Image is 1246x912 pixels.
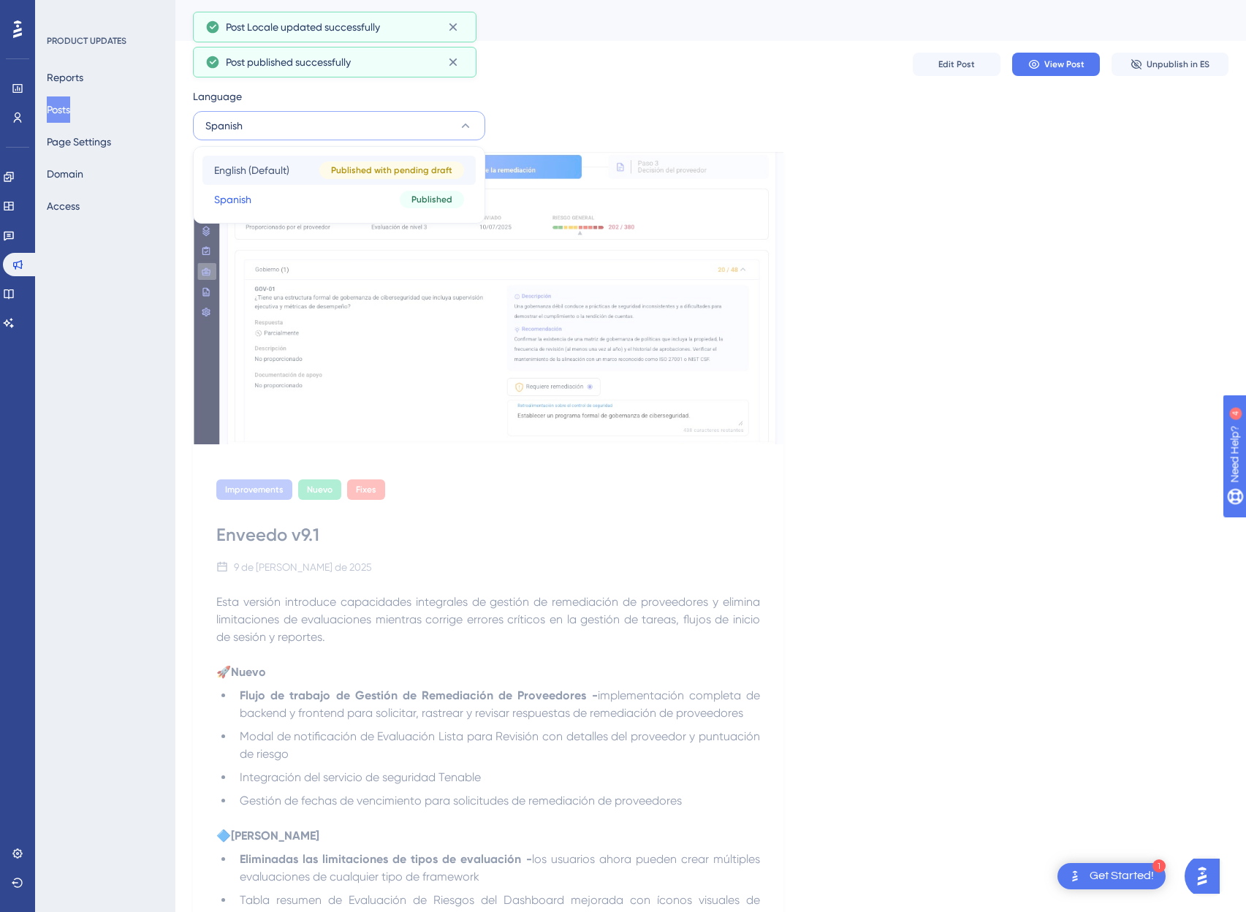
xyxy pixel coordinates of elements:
[193,10,1192,31] div: Enveedo v9.1
[202,185,476,214] button: SpanishPublished
[216,595,763,644] span: Esta versión introduce capacidades integrales de gestión de remediación de proveedores y elimina ...
[231,665,266,679] strong: Nuevo
[226,53,351,71] span: Post published successfully
[411,194,452,205] span: Published
[938,58,975,70] span: Edit Post
[1112,53,1228,76] button: Unpublish in ES
[240,770,481,784] span: Integración del servicio de seguridad Tenable
[226,18,380,36] span: Post Locale updated successfully
[214,161,289,179] span: English (Default)
[1066,867,1084,885] img: launcher-image-alternative-text
[193,88,242,105] span: Language
[298,479,341,500] div: Nuevo
[47,193,80,219] button: Access
[193,152,783,444] img: file-1752182242324.jpg
[202,156,476,185] button: English (Default)Published with pending draft
[231,829,319,843] strong: [PERSON_NAME]
[331,164,452,176] span: Published with pending draft
[216,829,231,843] span: 🔷
[1012,53,1100,76] button: View Post
[193,111,485,140] button: Spanish
[102,7,106,19] div: 4
[205,117,243,134] span: Spanish
[240,852,532,866] strong: Eliminadas las limitaciones de tipos de evaluación -
[216,523,760,547] div: Enveedo v9.1
[240,794,682,807] span: Gestión de fechas de vencimiento para solicitudes de remediación de proveedores
[47,35,126,47] div: PRODUCT UPDATES
[234,558,372,576] div: 9 de [PERSON_NAME] de 2025
[1152,859,1166,873] div: 1
[214,191,251,208] span: Spanish
[47,161,83,187] button: Domain
[34,4,91,21] span: Need Help?
[1090,868,1154,884] div: Get Started!
[47,96,70,123] button: Posts
[347,479,385,500] div: Fixes
[1057,863,1166,889] div: Open Get Started! checklist, remaining modules: 1
[1185,854,1228,898] iframe: UserGuiding AI Assistant Launcher
[1044,58,1084,70] span: View Post
[240,688,598,702] strong: Flujo de trabajo de Gestión de Remediación de Proveedores -
[240,729,763,761] span: Modal de notificación de Evaluación Lista para Revisión con detalles del proveedor y puntuación d...
[47,64,83,91] button: Reports
[913,53,1000,76] button: Edit Post
[1147,58,1209,70] span: Unpublish in ES
[216,479,292,500] div: Improvements
[47,129,111,155] button: Page Settings
[216,665,231,679] span: 🚀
